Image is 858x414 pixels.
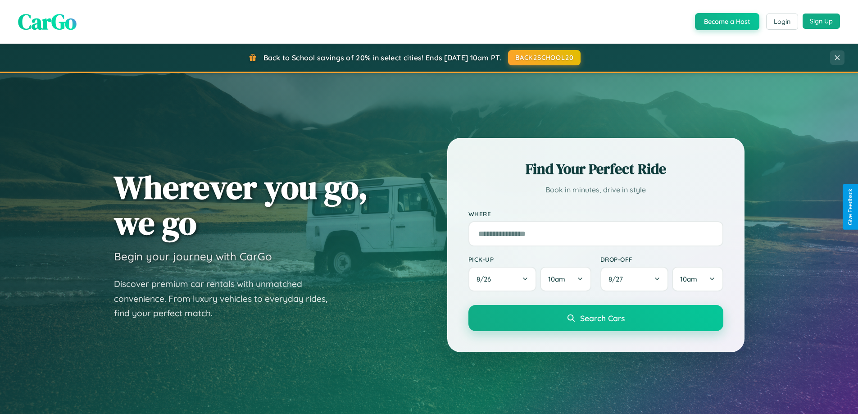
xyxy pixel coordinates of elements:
h1: Wherever you go, we go [114,169,368,241]
label: Drop-off [600,255,723,263]
p: Discover premium car rentals with unmatched convenience. From luxury vehicles to everyday rides, ... [114,277,339,321]
button: Become a Host [695,13,759,30]
button: Login [766,14,798,30]
h2: Find Your Perfect Ride [468,159,723,179]
span: CarGo [18,7,77,36]
button: 8/26 [468,267,537,291]
div: Give Feedback [847,189,853,225]
button: BACK2SCHOOL20 [508,50,581,65]
button: 10am [672,267,723,291]
span: 10am [548,275,565,283]
span: 8 / 27 [608,275,627,283]
span: Search Cars [580,313,625,323]
span: 8 / 26 [477,275,495,283]
label: Where [468,210,723,218]
span: 10am [680,275,697,283]
label: Pick-up [468,255,591,263]
button: 10am [540,267,591,291]
button: Search Cars [468,305,723,331]
h3: Begin your journey with CarGo [114,250,272,263]
button: 8/27 [600,267,669,291]
span: Back to School savings of 20% in select cities! Ends [DATE] 10am PT. [263,53,501,62]
button: Sign Up [803,14,840,29]
p: Book in minutes, drive in style [468,183,723,196]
